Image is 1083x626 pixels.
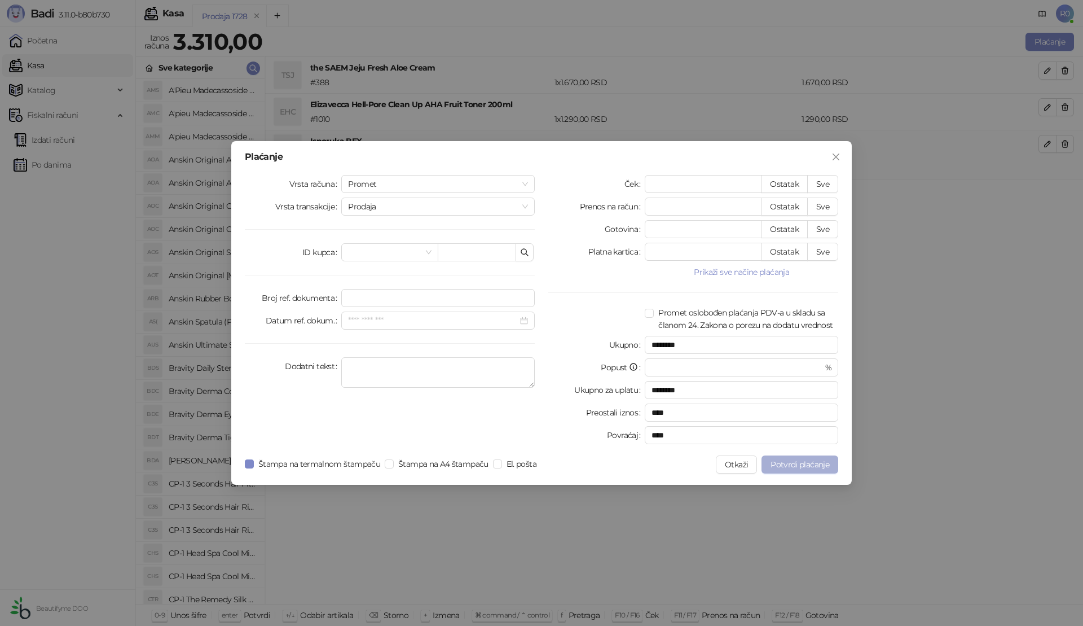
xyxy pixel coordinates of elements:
button: Close [827,148,845,166]
input: Popust [651,359,822,376]
span: El. pošta [502,458,541,470]
span: Potvrdi plaćanje [771,459,829,470]
label: Ukupno za uplatu [574,381,645,399]
button: Sve [807,243,838,261]
div: Plaćanje [245,152,838,161]
label: Preostali iznos [586,404,645,422]
label: Vrsta transakcije [275,198,342,216]
span: Prodaja [348,198,528,215]
span: Zatvori [827,152,845,161]
button: Ostatak [761,175,808,193]
button: Sve [807,198,838,216]
label: Popust [601,358,645,377]
label: Ukupno [609,336,645,354]
label: Ček [624,175,645,193]
span: Štampa na termalnom štampaču [254,458,385,470]
button: Prikaži sve načine plaćanja [645,265,838,279]
button: Sve [807,175,838,193]
label: Vrsta računa [289,175,342,193]
input: Broj ref. dokumenta [341,289,535,307]
textarea: Dodatni tekst [341,357,535,388]
span: close [831,152,840,161]
span: Promet [348,176,528,192]
label: Datum ref. dokum. [266,312,342,330]
label: Prenos na račun [580,198,645,216]
label: Platna kartica [588,243,645,261]
label: Dodatni tekst [285,357,341,375]
button: Potvrdi plaćanje [761,456,838,474]
label: Gotovina [605,220,645,238]
button: Ostatak [761,243,808,261]
span: Promet oslobođen plaćanja PDV-a u skladu sa članom 24. Zakona o porezu na dodatu vrednost [654,307,838,331]
input: Datum ref. dokum. [348,314,518,327]
button: Ostatak [761,198,808,216]
button: Otkaži [716,456,757,474]
label: Povraćaj [607,426,645,444]
label: ID kupca [302,243,341,261]
button: Sve [807,220,838,238]
span: Štampa na A4 štampaču [394,458,493,470]
button: Ostatak [761,220,808,238]
label: Broj ref. dokumenta [262,289,341,307]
